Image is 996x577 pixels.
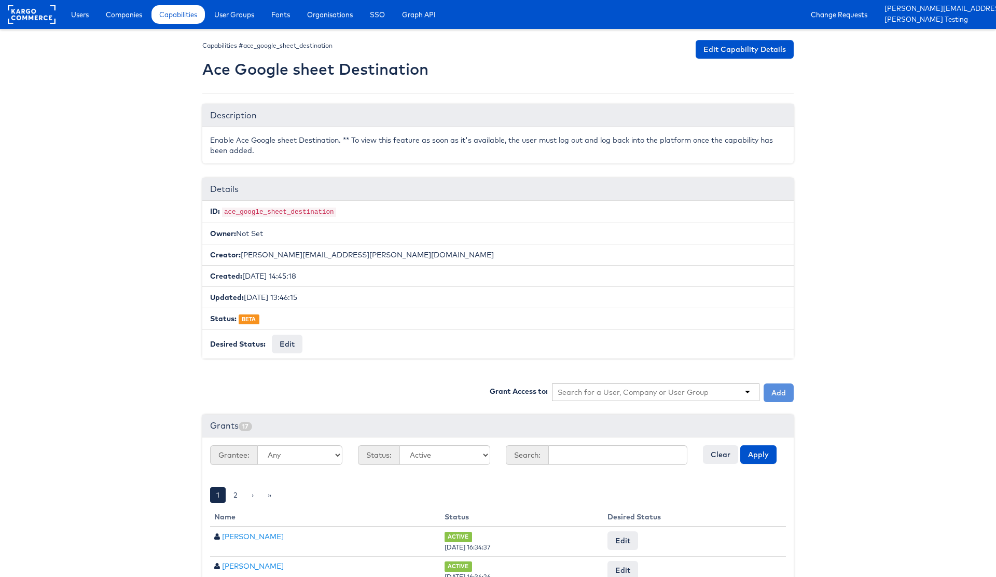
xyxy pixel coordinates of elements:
[214,533,220,540] span: User
[202,415,794,437] div: Grants
[764,383,794,402] button: Add
[272,335,302,353] button: Edit
[222,561,284,571] a: [PERSON_NAME]
[884,15,988,25] a: [PERSON_NAME] Testing
[307,9,353,20] span: Organisations
[202,42,333,49] small: Capabilities #ace_google_sheet_destination
[63,5,96,24] a: Users
[202,104,794,127] div: Description
[210,229,236,238] b: Owner:
[884,4,988,15] a: [PERSON_NAME][EMAIL_ADDRESS][PERSON_NAME][DOMAIN_NAME]
[440,507,603,527] th: Status
[261,487,278,503] a: »
[264,5,298,24] a: Fonts
[210,271,242,281] b: Created:
[202,265,794,287] li: [DATE] 14:45:18
[98,5,150,24] a: Companies
[210,507,440,527] th: Name
[740,445,777,464] button: Apply
[245,487,260,503] a: ›
[803,5,875,24] a: Change Requests
[696,40,794,59] a: Edit Capability Details
[603,507,786,527] th: Desired Status
[151,5,205,24] a: Capabilities
[271,9,290,20] span: Fonts
[558,387,709,397] input: Search for a User, Company or User Group
[210,250,241,259] b: Creator:
[506,445,548,465] span: Search:
[362,5,393,24] a: SSO
[239,314,259,324] span: BETA
[703,445,738,464] button: Clear
[71,9,89,20] span: Users
[445,543,491,551] span: [DATE] 16:34:37
[370,9,385,20] span: SSO
[202,61,428,78] h2: Ace Google sheet Destination
[358,445,399,465] span: Status:
[607,531,638,550] button: Edit
[202,244,794,266] li: [PERSON_NAME][EMAIL_ADDRESS][PERSON_NAME][DOMAIN_NAME]
[202,127,794,163] div: Enable Ace Google sheet Destination. ** To view this feature as soon as it's available, the user ...
[210,445,257,465] span: Grantee:
[202,223,794,244] li: Not Set
[214,562,220,570] span: User
[106,9,142,20] span: Companies
[214,9,254,20] span: User Groups
[210,314,237,323] b: Status:
[159,9,197,20] span: Capabilities
[206,5,262,24] a: User Groups
[299,5,361,24] a: Organisations
[402,9,436,20] span: Graph API
[210,207,220,216] b: ID:
[222,532,284,541] a: [PERSON_NAME]
[239,422,252,431] span: 17
[445,532,472,542] span: ACTIVE
[445,561,472,571] span: ACTIVE
[202,178,794,201] div: Details
[210,339,266,349] b: Desired Status:
[490,386,548,396] label: Grant Access to:
[394,5,444,24] a: Graph API
[202,286,794,308] li: [DATE] 13:46:15
[210,293,244,302] b: Updated:
[222,208,336,217] code: ace_google_sheet_destination
[210,487,226,503] a: 1
[227,487,244,503] a: 2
